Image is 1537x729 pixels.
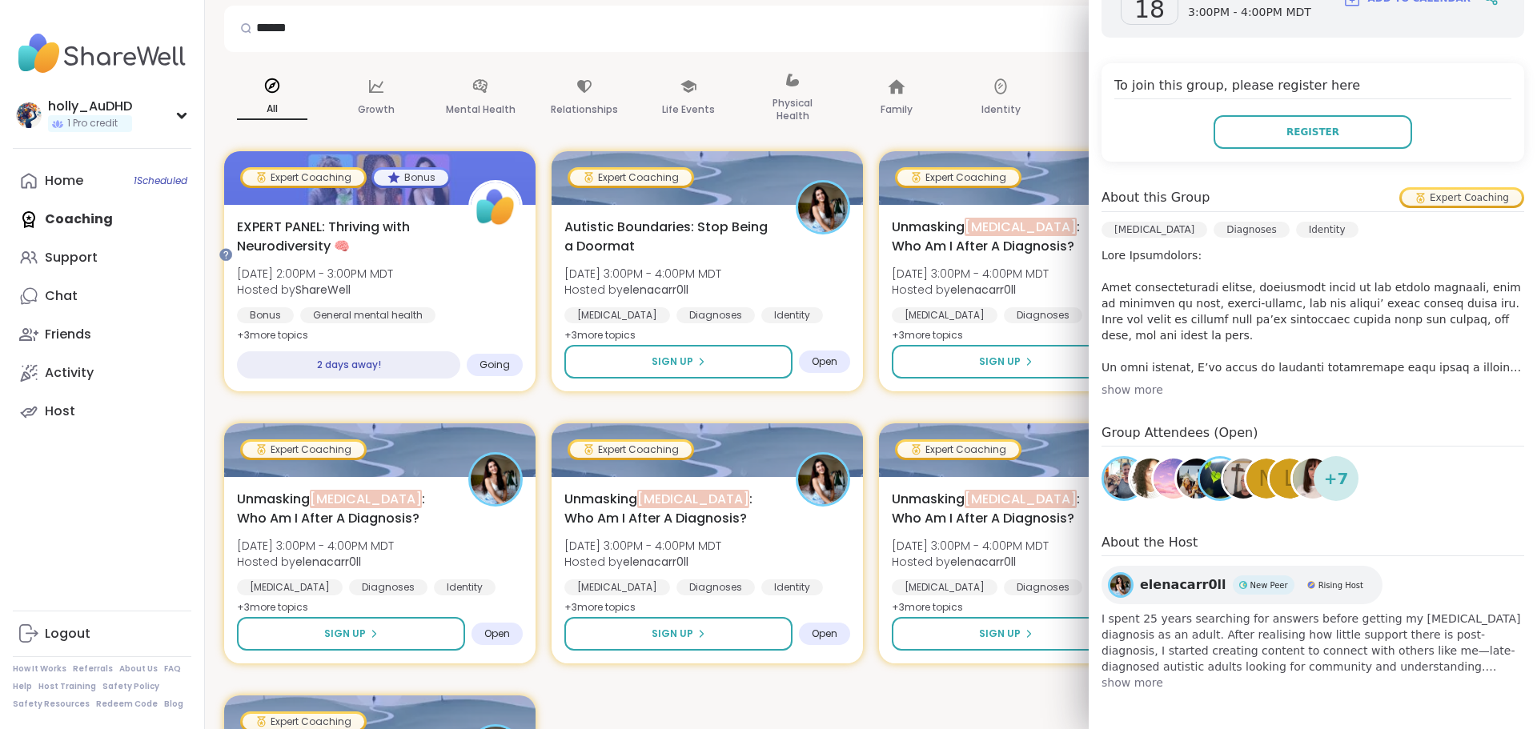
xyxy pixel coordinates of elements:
[45,326,91,343] div: Friends
[13,315,191,354] a: Friends
[96,699,158,710] a: Redeem Code
[13,663,66,675] a: How It Works
[45,249,98,266] div: Support
[434,579,496,595] div: Identity
[564,538,721,554] span: [DATE] 3:00PM - 4:00PM MDT
[564,266,721,282] span: [DATE] 3:00PM - 4:00PM MDT
[471,455,520,504] img: elenacarr0ll
[1293,459,1333,499] img: bridietulloch
[1221,456,1266,501] a: Siggi
[13,277,191,315] a: Chat
[237,617,465,651] button: Sign Up
[564,554,721,570] span: Hosted by
[67,117,118,130] span: 1 Pro credit
[892,307,997,323] div: [MEDICAL_DATA]
[662,100,715,119] p: Life Events
[570,442,692,458] div: Expert Coaching
[480,358,510,371] span: Going
[981,100,1021,119] p: Identity
[38,681,96,692] a: Host Training
[1214,222,1289,238] div: Diagnoses
[295,282,351,298] b: ShareWell
[13,238,191,277] a: Support
[551,100,618,119] p: Relationships
[237,351,460,379] div: 2 days away!
[676,579,755,595] div: Diagnoses
[1104,459,1144,499] img: VictoriaAndDoggie
[237,218,451,256] span: EXPERT PANEL: Thriving with Neurodiversity 🧠
[892,218,1106,256] span: Unmasking : Who Am I After A Diagnosis?
[652,354,693,369] span: Sign Up
[564,617,793,651] button: Sign Up
[965,490,1077,508] span: [MEDICAL_DATA]
[1286,125,1339,139] span: Register
[446,100,516,119] p: Mental Health
[623,282,688,298] b: elenacarr0ll
[1244,456,1289,501] a: N
[979,354,1021,369] span: Sign Up
[1140,575,1226,595] span: elenacarr0ll
[13,699,90,710] a: Safety Resources
[1402,190,1522,206] div: Expert Coaching
[757,94,828,126] p: Physical Health
[1102,611,1524,675] span: I spent 25 years searching for answers before getting my [MEDICAL_DATA] diagnosis as an adult. Af...
[812,355,837,368] span: Open
[219,248,232,261] iframe: Spotlight
[564,282,721,298] span: Hosted by
[979,627,1021,641] span: Sign Up
[812,627,837,640] span: Open
[892,579,997,595] div: [MEDICAL_DATA]
[237,307,294,323] div: Bonus
[45,625,90,643] div: Logout
[623,554,688,570] b: elenacarr0ll
[1258,463,1274,495] span: N
[1214,115,1412,149] button: Register
[950,554,1016,570] b: elenacarr0ll
[73,663,113,675] a: Referrals
[1250,579,1288,591] span: New Peer
[295,554,361,570] b: elenacarr0ll
[676,307,755,323] div: Diagnoses
[1102,566,1382,604] a: elenacarr0llelenacarr0llNew PeerNew PeerRising HostRising Host
[897,170,1019,186] div: Expert Coaching
[798,455,848,504] img: elenacarr0ll
[1102,382,1524,398] div: show more
[1296,222,1358,238] div: Identity
[1102,247,1524,375] p: Lore Ipsumdolors: Amet consecteturadi elitse, doeiusmodt incid ut lab etdolo magnaali, enim ad mi...
[13,392,191,431] a: Host
[1324,467,1349,491] span: + 7
[1154,459,1194,499] img: CharIotte
[1318,579,1363,591] span: Rising Host
[13,162,191,200] a: Home1Scheduled
[564,490,778,528] span: Unmasking : Who Am I After A Diagnosis?
[13,681,32,692] a: Help
[1102,188,1210,207] h4: About this Group
[881,100,913,119] p: Family
[1200,459,1240,499] img: MoonLeafRaQuel
[164,699,183,710] a: Blog
[1114,76,1511,99] h4: To join this group, please register here
[45,403,75,420] div: Host
[892,538,1049,554] span: [DATE] 3:00PM - 4:00PM MDT
[570,170,692,186] div: Expert Coaching
[1223,459,1263,499] img: Siggi
[1102,222,1207,238] div: [MEDICAL_DATA]
[484,627,510,640] span: Open
[950,282,1016,298] b: elenacarr0ll
[1128,456,1173,501] a: nikkideane
[761,579,823,595] div: Identity
[1102,423,1524,447] h4: Group Attendees (Open)
[237,99,307,120] p: All
[1177,459,1217,499] img: bella222
[471,182,520,232] img: ShareWell
[1130,459,1170,499] img: nikkideane
[237,554,394,570] span: Hosted by
[1188,5,1311,21] span: 3:00PM - 4:00PM MDT
[1102,533,1524,556] h4: About the Host
[374,170,448,186] div: Bonus
[243,442,364,458] div: Expert Coaching
[45,364,94,382] div: Activity
[349,579,427,595] div: Diagnoses
[892,490,1106,528] span: Unmasking : Who Am I After A Diagnosis?
[1174,456,1219,501] a: bella222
